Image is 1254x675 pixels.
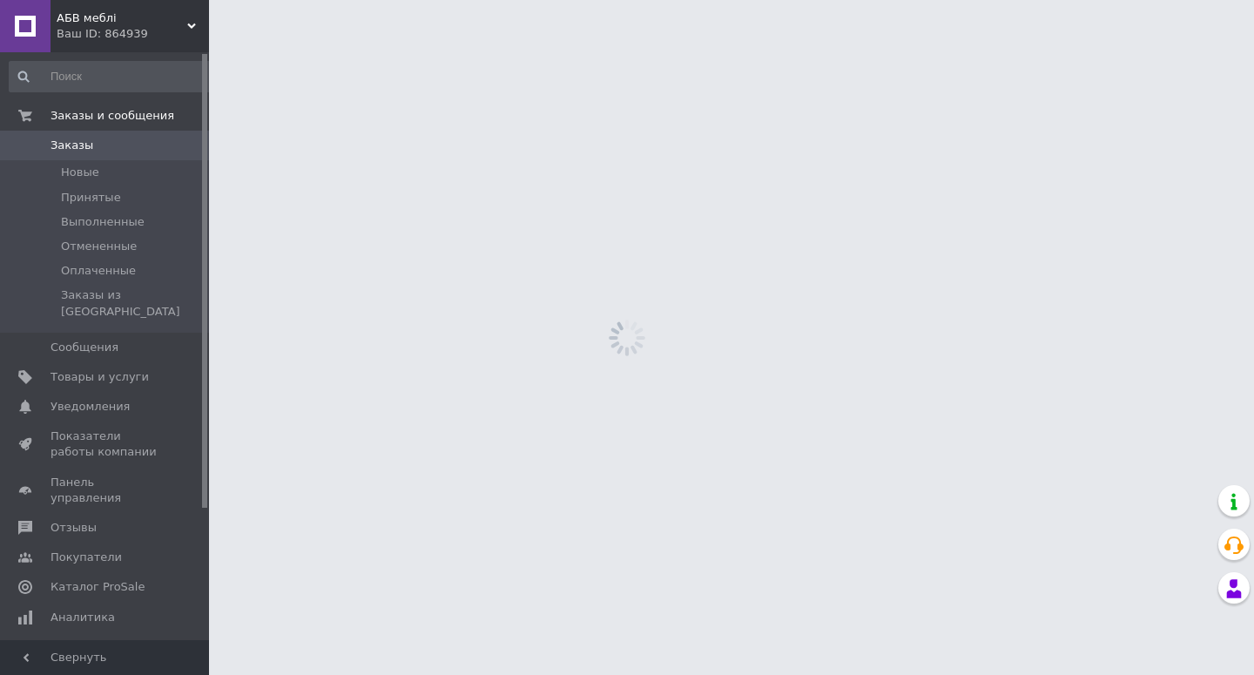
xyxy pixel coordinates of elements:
[51,138,93,153] span: Заказы
[51,429,161,460] span: Показатели работы компании
[51,369,149,385] span: Товары и услуги
[51,340,118,355] span: Сообщения
[51,550,122,565] span: Покупатели
[61,190,121,206] span: Принятые
[51,399,130,415] span: Уведомления
[9,61,215,92] input: Поиск
[51,520,97,536] span: Отзывы
[61,263,136,279] span: Оплаченные
[61,239,137,254] span: Отмененные
[57,10,187,26] span: АБВ меблі
[61,214,145,230] span: Выполненные
[51,108,174,124] span: Заказы и сообщения
[51,639,161,671] span: Инструменты вебмастера и SEO
[51,579,145,595] span: Каталог ProSale
[61,287,213,319] span: Заказы из [GEOGRAPHIC_DATA]
[51,610,115,625] span: Аналитика
[51,475,161,506] span: Панель управления
[57,26,209,42] div: Ваш ID: 864939
[61,165,99,180] span: Новые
